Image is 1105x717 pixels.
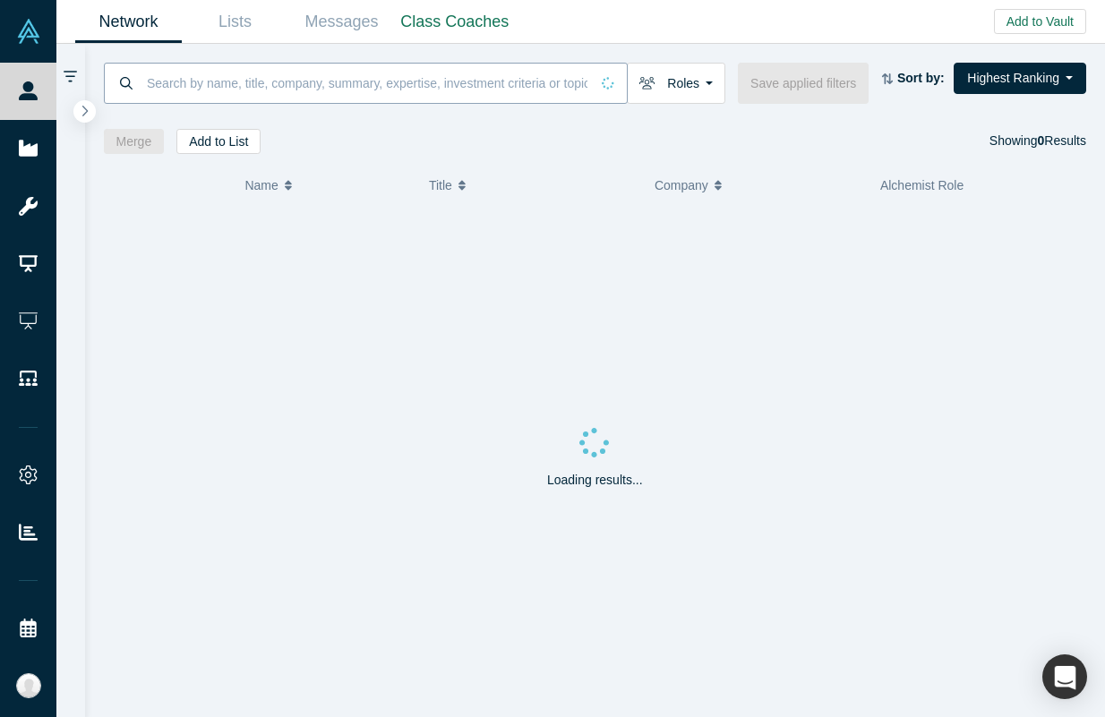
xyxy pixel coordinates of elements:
[1038,133,1045,148] strong: 0
[655,166,708,204] span: Company
[627,63,725,104] button: Roles
[244,166,410,204] button: Name
[954,63,1086,94] button: Highest Ranking
[655,166,861,204] button: Company
[994,9,1086,34] button: Add to Vault
[738,63,869,104] button: Save applied filters
[104,129,165,154] button: Merge
[182,1,288,43] a: Lists
[145,62,589,104] input: Search by name, title, company, summary, expertise, investment criteria or topics of focus
[880,178,964,192] span: Alchemist Role
[16,673,41,698] img: Katinka Harsányi's Account
[989,129,1086,154] div: Showing
[547,471,643,490] p: Loading results...
[395,1,515,43] a: Class Coaches
[429,166,636,204] button: Title
[1038,133,1086,148] span: Results
[897,71,945,85] strong: Sort by:
[429,166,452,204] span: Title
[16,19,41,44] img: Alchemist Vault Logo
[288,1,395,43] a: Messages
[244,166,278,204] span: Name
[75,1,182,43] a: Network
[176,129,261,154] button: Add to List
